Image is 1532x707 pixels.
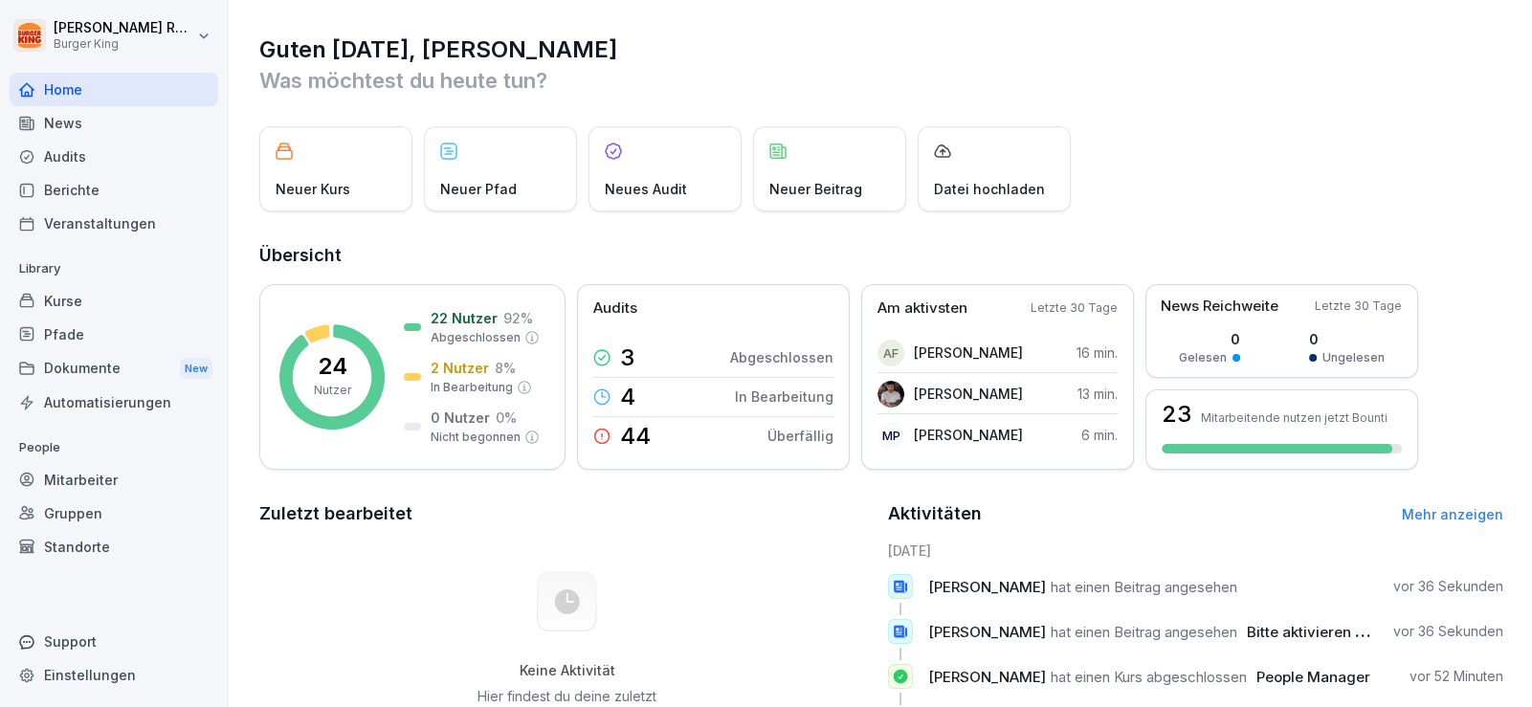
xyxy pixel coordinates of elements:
[735,387,833,407] p: In Bearbeitung
[888,541,1503,561] h6: [DATE]
[314,382,351,399] p: Nutzer
[496,408,517,428] p: 0 %
[914,425,1023,445] p: [PERSON_NAME]
[503,308,533,328] p: 92 %
[10,497,218,530] a: Gruppen
[10,284,218,318] a: Kurse
[605,179,687,199] p: Neues Audit
[1393,577,1503,596] p: vor 36 Sekunden
[10,318,218,351] a: Pfade
[1077,342,1118,363] p: 16 min.
[10,254,218,284] p: Library
[10,106,218,140] a: News
[495,358,516,378] p: 8 %
[1051,668,1247,686] span: hat einen Kurs abgeschlossen
[180,358,212,380] div: New
[620,386,635,409] p: 4
[1051,623,1237,641] span: hat einen Beitrag angesehen
[1051,578,1237,596] span: hat einen Beitrag angesehen
[10,625,218,658] div: Support
[934,179,1045,199] p: Datei hochladen
[440,179,517,199] p: Neuer Pfad
[1322,349,1385,366] p: Ungelesen
[1410,667,1503,686] p: vor 52 Minuten
[1315,298,1402,315] p: Letzte 30 Tage
[593,298,637,320] p: Audits
[431,358,489,378] p: 2 Nutzer
[10,432,218,463] p: People
[431,379,513,396] p: In Bearbeitung
[914,384,1023,404] p: [PERSON_NAME]
[431,308,498,328] p: 22 Nutzer
[431,408,490,428] p: 0 Nutzer
[259,500,875,527] h2: Zuletzt bearbeitet
[928,623,1046,641] span: [PERSON_NAME]
[914,342,1023,363] p: [PERSON_NAME]
[10,207,218,240] a: Veranstaltungen
[259,34,1503,65] h1: Guten [DATE], [PERSON_NAME]
[888,500,982,527] h2: Aktivitäten
[276,179,350,199] p: Neuer Kurs
[1081,425,1118,445] p: 6 min.
[877,340,904,366] div: AF
[1201,410,1388,425] p: Mitarbeitende nutzen jetzt Bounti
[10,658,218,692] a: Einstellungen
[471,662,664,679] h5: Keine Aktivität
[928,668,1046,686] span: [PERSON_NAME]
[259,242,1503,269] h2: Übersicht
[767,426,833,446] p: Überfällig
[10,73,218,106] a: Home
[1309,329,1385,349] p: 0
[877,298,967,320] p: Am aktivsten
[1161,296,1278,318] p: News Reichweite
[1179,349,1227,366] p: Gelesen
[10,386,218,419] a: Automatisierungen
[1256,668,1370,686] span: People Manager
[877,381,904,408] img: tw5tnfnssutukm6nhmovzqwr.png
[730,347,833,367] p: Abgeschlossen
[1393,622,1503,641] p: vor 36 Sekunden
[1179,329,1240,349] p: 0
[259,65,1503,96] p: Was möchtest du heute tun?
[10,463,218,497] a: Mitarbeiter
[10,140,218,173] a: Audits
[928,578,1046,596] span: [PERSON_NAME]
[10,351,218,387] div: Dokumente
[1402,506,1503,522] a: Mehr anzeigen
[877,422,904,449] div: MP
[1031,299,1118,317] p: Letzte 30 Tage
[10,173,218,207] a: Berichte
[769,179,862,199] p: Neuer Beitrag
[54,37,193,51] p: Burger King
[54,20,193,36] p: [PERSON_NAME] Rohrich
[10,351,218,387] a: DokumenteNew
[620,425,651,448] p: 44
[10,530,218,563] a: Standorte
[431,329,521,346] p: Abgeschlossen
[1162,403,1191,426] h3: 23
[620,346,634,369] p: 3
[431,429,521,446] p: Nicht begonnen
[318,355,347,378] p: 24
[1077,384,1118,404] p: 13 min.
